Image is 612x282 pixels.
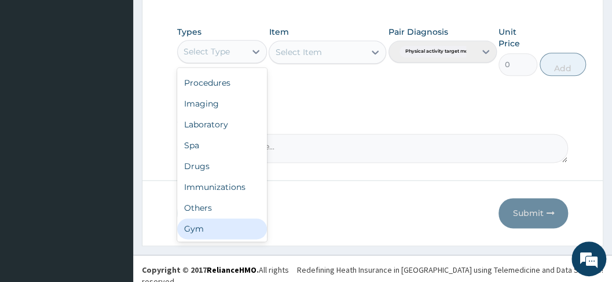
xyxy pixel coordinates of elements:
[6,172,221,213] textarea: Type your message and hit 'Enter'
[177,118,569,127] label: Comment
[499,198,568,228] button: Submit
[499,26,538,49] label: Unit Price
[389,26,448,38] label: Pair Diagnosis
[177,114,267,135] div: Laboratory
[142,265,259,275] strong: Copyright © 2017 .
[184,46,230,57] div: Select Type
[190,6,218,34] div: Minimize live chat window
[177,218,267,239] div: Gym
[60,65,195,80] div: Chat with us now
[540,53,586,76] button: Add
[177,177,267,197] div: Immunizations
[67,74,160,191] span: We're online!
[177,156,267,177] div: Drugs
[177,93,267,114] div: Imaging
[21,58,47,87] img: d_794563401_company_1708531726252_794563401
[177,135,267,156] div: Spa
[269,26,288,38] label: Item
[207,265,256,275] a: RelianceHMO
[297,264,603,276] div: Redefining Heath Insurance in [GEOGRAPHIC_DATA] using Telemedicine and Data Science!
[177,197,267,218] div: Others
[177,72,267,93] div: Procedures
[177,27,201,37] label: Types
